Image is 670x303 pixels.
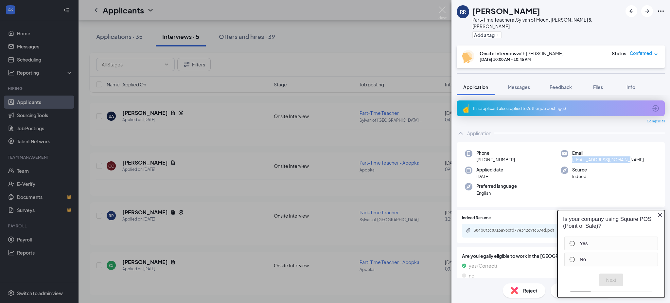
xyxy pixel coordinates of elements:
div: Status : [612,50,628,57]
span: English [476,190,517,196]
span: Messages [508,84,530,90]
iframe: Sprig User Feedback Dialog [552,205,670,303]
div: This applicant also applied to 2 other job posting(s) [472,106,648,111]
button: ArrowRight [641,5,653,17]
span: Indeed Resume [462,215,491,221]
svg: ChevronUp [457,129,465,137]
span: Are you legally eligible to work in the [GEOGRAPHIC_DATA]? [462,252,660,259]
span: no [469,272,474,279]
span: Source [572,167,587,173]
svg: Paperclip [466,228,471,233]
div: 384b8f3c8716a96cfd77e342c9fc374d.pdf [474,228,565,233]
div: with [PERSON_NAME] [480,50,563,57]
span: Files [593,84,603,90]
button: ArrowLeftNew [626,5,637,17]
span: Applied date [476,167,503,173]
span: Collapse all [647,119,665,124]
span: yes (Correct) [469,262,497,269]
button: PlusAdd a tag [472,31,502,38]
span: Application [463,84,488,90]
span: [DATE] [476,173,503,180]
span: down [654,52,658,56]
span: Indeed [572,173,587,180]
svg: ArrowCircle [652,104,660,112]
div: Part-Time Teacher at Sylvan of Mount [PERSON_NAME] & [PERSON_NAME] [472,16,622,29]
span: Reject [523,287,538,294]
span: Info [626,84,635,90]
b: Onsite Interview [480,50,517,56]
span: Feedback [550,84,572,90]
span: Preferred language [476,183,517,189]
svg: ArrowLeftNew [627,7,635,15]
h1: [PERSON_NAME] [472,5,540,16]
svg: Ellipses [657,7,665,15]
a: Paperclip384b8f3c8716a96cfd77e342c9fc374d.pdf [466,228,572,234]
div: Application [467,130,491,136]
span: Email [572,150,644,156]
span: Phone [476,150,515,156]
span: Confirmed [630,50,652,57]
svg: ArrowRight [643,7,651,15]
div: [DATE] 10:00 AM - 10:45 AM [480,57,563,62]
div: RR [460,9,466,15]
span: [EMAIL_ADDRESS][DOMAIN_NAME] [572,156,644,163]
svg: Plus [496,33,500,37]
span: [PHONE_NUMBER] [476,156,515,163]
